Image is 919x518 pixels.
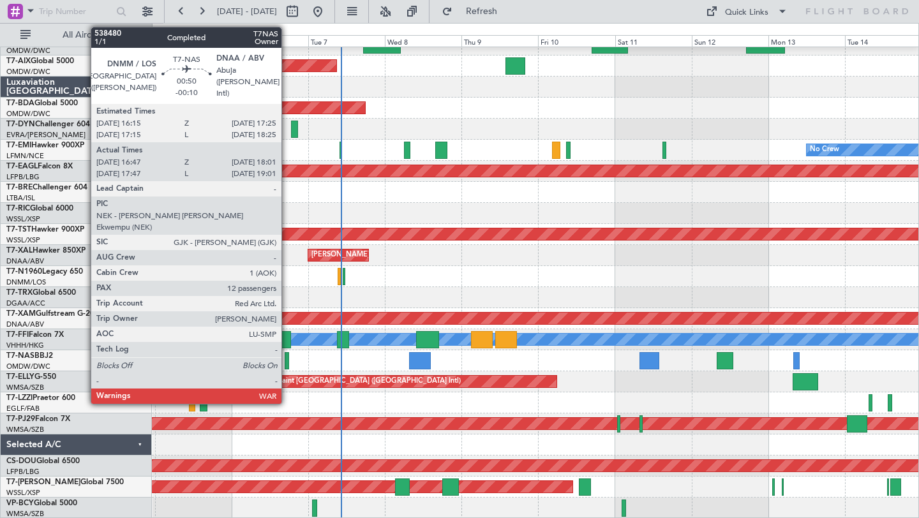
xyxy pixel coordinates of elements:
[6,352,53,360] a: T7-NASBBJ2
[6,205,30,212] span: T7-RIC
[6,142,84,149] a: T7-EMIHawker 900XP
[6,268,83,276] a: T7-N1960Legacy 650
[6,214,40,224] a: WSSL/XSP
[6,163,38,170] span: T7-EAGL
[311,246,445,265] div: [PERSON_NAME] ([PERSON_NAME] Intl)
[6,256,44,266] a: DNAA/ABV
[6,235,40,245] a: WSSL/XSP
[6,172,40,182] a: LFPB/LBG
[385,35,461,47] div: Wed 8
[6,205,73,212] a: T7-RICGlobal 6000
[6,500,34,507] span: VP-BCY
[6,142,31,149] span: T7-EMI
[725,6,768,19] div: Quick Links
[6,310,99,318] a: T7-XAMGulfstream G-200
[6,193,35,203] a: LTBA/ISL
[6,415,70,423] a: T7-PJ29Falcon 7X
[6,57,74,65] a: T7-AIXGlobal 5000
[6,500,77,507] a: VP-BCYGlobal 5000
[6,299,45,308] a: DGAA/ACC
[6,226,84,233] a: T7-TSTHawker 900XP
[6,268,42,276] span: T7-N1960
[538,35,615,47] div: Fri 10
[6,184,33,191] span: T7-BRE
[232,35,308,47] div: Mon 6
[6,57,31,65] span: T7-AIX
[461,35,538,47] div: Thu 9
[6,184,87,191] a: T7-BREChallenger 604
[6,121,35,128] span: T7-DYN
[308,35,385,47] div: Tue 7
[6,310,36,318] span: T7-XAM
[6,100,34,107] span: T7-BDA
[6,373,56,381] a: T7-ELLYG-550
[6,100,78,107] a: T7-BDAGlobal 5000
[6,331,64,339] a: T7-FFIFalcon 7X
[6,247,33,255] span: T7-XAL
[39,2,112,21] input: Trip Number
[217,6,277,17] span: [DATE] - [DATE]
[6,277,46,287] a: DNMM/LOS
[6,130,86,140] a: EVRA/[PERSON_NAME]
[154,26,176,36] div: [DATE]
[6,121,90,128] a: T7-DYNChallenger 604
[6,289,76,297] a: T7-TRXGlobal 6500
[6,341,44,350] a: VHHH/HKG
[6,394,33,402] span: T7-LZZI
[6,352,34,360] span: T7-NAS
[768,35,845,47] div: Mon 13
[6,67,50,77] a: OMDW/DWC
[615,35,692,47] div: Sat 11
[6,109,50,119] a: OMDW/DWC
[699,1,794,22] button: Quick Links
[6,320,44,329] a: DNAA/ABV
[14,25,138,45] button: All Aircraft
[6,478,80,486] span: T7-[PERSON_NAME]
[6,394,75,402] a: T7-LZZIPraetor 600
[692,35,768,47] div: Sun 12
[6,467,40,477] a: LFPB/LBG
[455,7,509,16] span: Refresh
[6,404,40,413] a: EGLF/FAB
[6,457,80,465] a: CS-DOUGlobal 6500
[6,478,124,486] a: T7-[PERSON_NAME]Global 7500
[6,488,40,498] a: WSSL/XSP
[810,140,839,159] div: No Crew
[6,362,50,371] a: OMDW/DWC
[33,31,135,40] span: All Aircraft
[6,373,34,381] span: T7-ELLY
[248,372,461,391] div: Planned Maint [GEOGRAPHIC_DATA] ([GEOGRAPHIC_DATA] Intl)
[6,425,44,434] a: WMSA/SZB
[6,226,31,233] span: T7-TST
[6,457,36,465] span: CS-DOU
[6,151,44,161] a: LFMN/NCE
[155,35,232,47] div: Sun 5
[6,289,33,297] span: T7-TRX
[436,1,512,22] button: Refresh
[6,383,44,392] a: WMSA/SZB
[6,247,86,255] a: T7-XALHawker 850XP
[6,415,35,423] span: T7-PJ29
[6,331,29,339] span: T7-FFI
[6,163,73,170] a: T7-EAGLFalcon 8X
[6,46,50,56] a: OMDW/DWC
